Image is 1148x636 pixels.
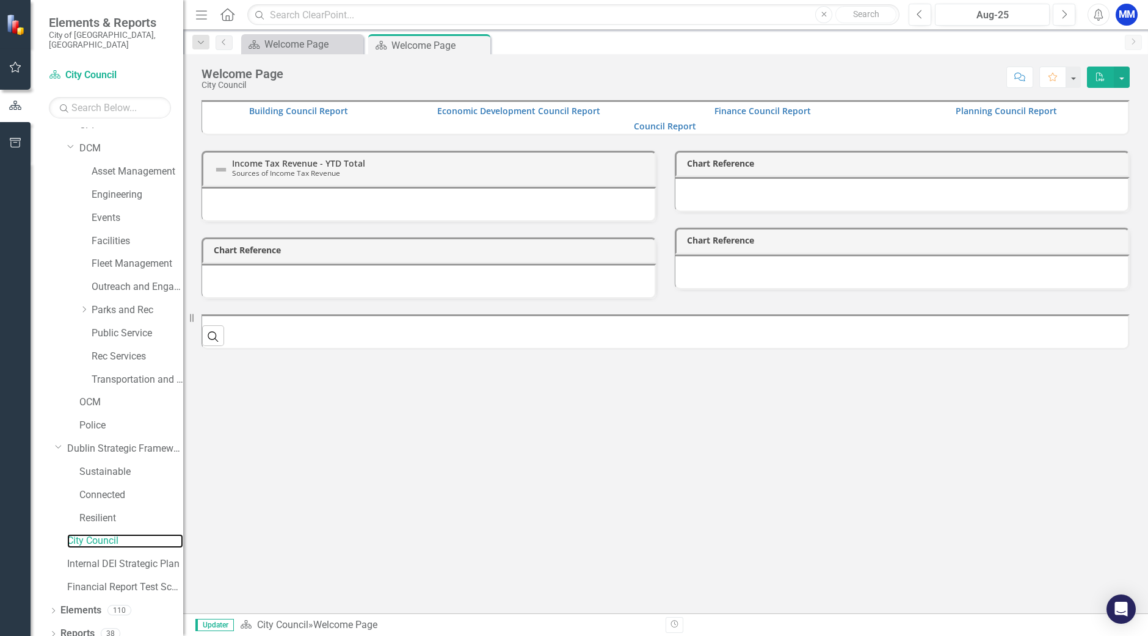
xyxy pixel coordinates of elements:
[240,618,656,632] div: »
[687,159,1122,168] h3: Chart Reference
[232,168,340,178] small: Sources of Income Tax Revenue
[956,105,1057,117] a: Planning Council Report
[60,604,101,618] a: Elements
[232,157,365,169] a: Income Tax Revenue - YTD Total
[835,6,896,23] button: Search
[853,9,879,19] span: Search
[6,13,27,35] img: ClearPoint Strategy
[92,188,183,202] a: Engineering
[92,373,183,387] a: Transportation and Mobility
[79,419,183,433] a: Police
[92,280,183,294] a: Outreach and Engagement
[1116,4,1138,26] button: MM
[79,488,183,502] a: Connected
[49,30,171,50] small: City of [GEOGRAPHIC_DATA], [GEOGRAPHIC_DATA]
[202,67,283,81] div: Welcome Page
[79,142,183,156] a: DCM
[935,4,1050,26] button: Aug-25
[391,38,487,53] div: Welcome Page
[49,15,171,30] span: Elements & Reports
[67,442,183,456] a: Dublin Strategic Framework
[67,580,183,594] a: Financial Report Test Scorecard
[313,619,377,631] div: Welcome Page
[92,303,183,317] a: Parks and Rec
[67,557,183,571] a: Internal DEI Strategic Plan
[79,396,183,410] a: OCM
[214,162,228,177] img: Not Defined
[49,68,171,82] a: City Council
[195,619,234,631] span: Updater
[92,327,183,341] a: Public Service
[79,511,183,526] a: Resilient
[687,236,1122,245] h3: Chart Reference
[437,105,600,117] a: Economic Development Council Report
[249,105,348,117] a: Building Council Report
[79,465,183,479] a: Sustainable
[244,37,360,52] a: Welcome Page
[939,8,1045,23] div: Aug-25
[49,97,171,118] input: Search Below...
[214,245,648,255] h3: Chart Reference
[92,257,183,271] a: Fleet Management
[714,105,811,117] a: Finance Council Report
[92,234,183,248] a: Facilities
[1106,594,1136,624] div: Open Intercom Messenger
[92,211,183,225] a: Events
[247,4,899,26] input: Search ClearPoint...
[67,534,183,548] a: City Council
[257,619,308,631] a: City Council
[634,120,696,132] a: Council Report
[264,37,360,52] div: Welcome Page
[92,165,183,179] a: Asset Management
[202,81,283,90] div: City Council
[107,605,131,616] div: 110
[92,350,183,364] a: Rec Services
